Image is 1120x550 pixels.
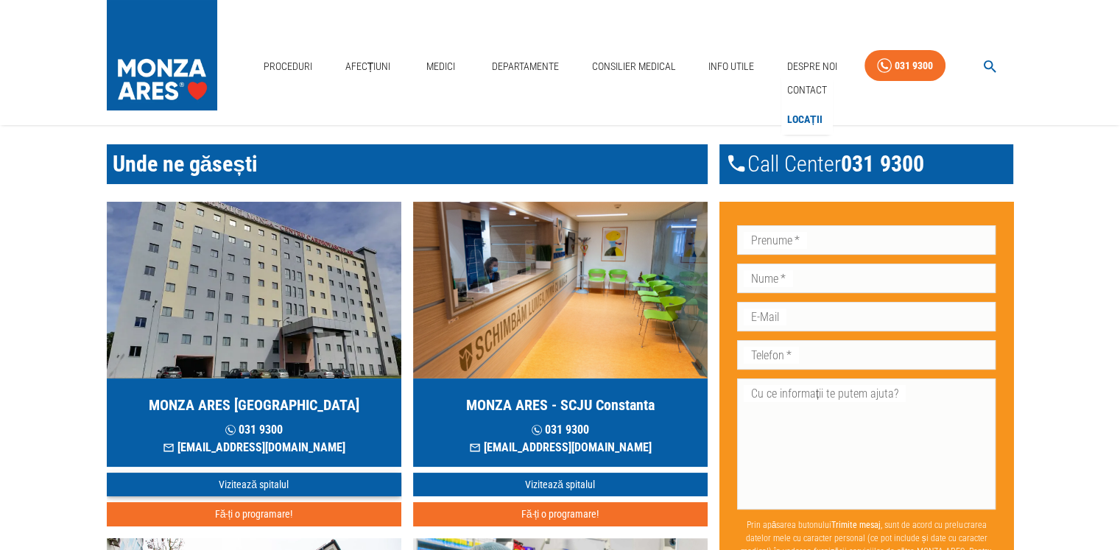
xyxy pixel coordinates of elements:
[339,52,397,82] a: Afecțiuni
[107,502,401,526] button: Fă-ți o programare!
[163,421,345,439] p: 031 9300
[113,151,258,177] span: Unde ne găsești
[413,202,708,378] img: MONZA ARES Constanta
[864,50,945,82] a: 031 9300
[469,439,652,456] p: [EMAIL_ADDRESS][DOMAIN_NAME]
[784,107,825,132] a: Locații
[413,202,708,467] a: MONZA ARES - SCJU Constanta 031 9300[EMAIL_ADDRESS][DOMAIN_NAME]
[149,395,359,415] h5: MONZA ARES [GEOGRAPHIC_DATA]
[413,502,708,526] button: Fă-ți o programare!
[107,202,401,467] a: MONZA ARES [GEOGRAPHIC_DATA] 031 9300[EMAIL_ADDRESS][DOMAIN_NAME]
[469,421,652,439] p: 031 9300
[831,520,881,530] b: Trimite mesaj
[486,52,565,82] a: Departamente
[585,52,681,82] a: Consilier Medical
[781,105,833,135] div: Locații
[413,473,708,497] a: Vizitează spitalul
[781,75,833,135] nav: secondary mailbox folders
[781,52,843,82] a: Despre Noi
[841,150,923,178] span: 031 9300
[418,52,465,82] a: Medici
[258,52,318,82] a: Proceduri
[107,202,401,378] img: MONZA ARES Bucuresti
[895,57,933,75] div: 031 9300
[784,78,830,102] a: Contact
[107,473,401,497] a: Vizitează spitalul
[466,395,655,415] h5: MONZA ARES - SCJU Constanta
[702,52,760,82] a: Info Utile
[781,75,833,105] div: Contact
[719,144,1014,184] div: Call Center
[163,439,345,456] p: [EMAIL_ADDRESS][DOMAIN_NAME]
